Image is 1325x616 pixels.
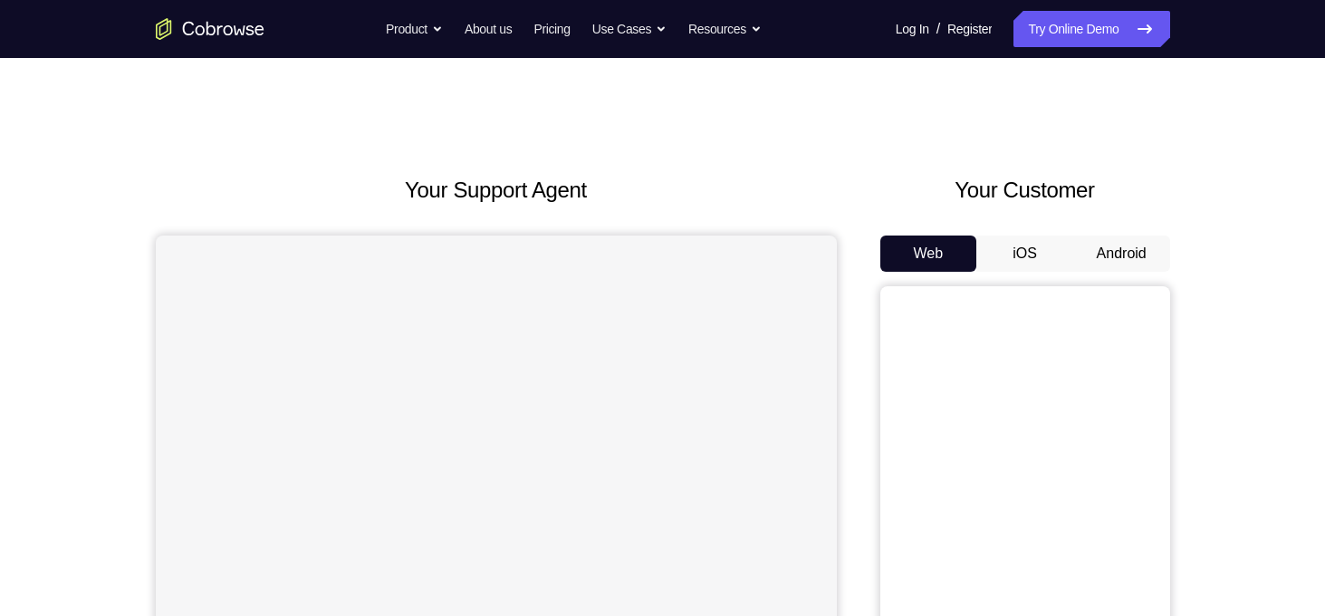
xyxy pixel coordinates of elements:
[688,11,762,47] button: Resources
[533,11,570,47] a: Pricing
[880,236,977,272] button: Web
[386,11,443,47] button: Product
[936,18,940,40] span: /
[896,11,929,47] a: Log In
[156,174,837,207] h2: Your Support Agent
[465,11,512,47] a: About us
[156,18,264,40] a: Go to the home page
[1073,236,1170,272] button: Android
[947,11,992,47] a: Register
[976,236,1073,272] button: iOS
[592,11,667,47] button: Use Cases
[1013,11,1169,47] a: Try Online Demo
[880,174,1170,207] h2: Your Customer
